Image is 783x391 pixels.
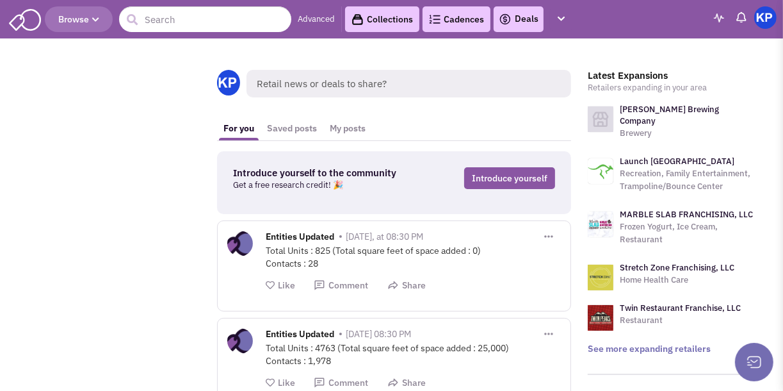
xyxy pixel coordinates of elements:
[588,106,613,132] img: logo
[266,279,295,292] button: Like
[588,265,613,290] img: logo
[387,279,426,292] button: Share
[346,328,411,340] span: [DATE] 08:30 PM
[233,167,414,179] h3: Introduce yourself to the community
[266,231,334,245] span: Entities Updated
[119,6,291,32] input: Search
[45,6,113,32] button: Browse
[588,70,757,81] h3: Latest Expansions
[588,81,757,94] p: Retailers expanding in your area
[246,70,571,97] span: Retail news or deals to share?
[620,314,741,327] p: Restaurant
[588,212,613,237] img: logo
[261,117,323,140] a: Saved posts
[620,156,734,167] a: Launch [GEOGRAPHIC_DATA]
[620,262,734,273] a: Stretch Zone Franchising, LLC
[588,305,613,331] img: logo
[266,328,334,343] span: Entities Updated
[620,127,757,140] p: Brewery
[588,343,711,354] a: See more expanding retailers
[346,231,423,242] span: [DATE], at 08:30 PM
[278,279,295,291] span: Like
[351,13,364,26] img: icon-collection-lavender-black.svg
[620,104,719,126] a: [PERSON_NAME] Brewing Company
[9,6,41,31] img: SmartAdmin
[323,117,372,140] a: My posts
[314,279,368,292] button: Comment
[423,6,490,32] a: Cadences
[314,377,368,389] button: Comment
[620,303,741,313] a: Twin Restaurant Franchise, LLC
[588,158,613,184] img: logo
[345,6,419,32] a: Collections
[754,6,777,29] img: KeyPoint Partners
[429,15,440,24] img: Cadences_logo.png
[620,167,757,193] p: Recreation, Family Entertainment, Trampoline/Bounce Center
[620,274,734,287] p: Home Health Care
[620,220,757,246] p: Frozen Yogurt, Ice Cream, Restaurant
[464,167,555,189] a: Introduce yourself
[58,13,99,25] span: Browse
[387,377,426,389] button: Share
[266,342,561,367] div: Total Units : 4763 (Total square feet of space added : 25,000) Contacts : 1,978
[298,13,335,26] a: Advanced
[499,12,538,27] a: Deals
[217,117,261,140] a: For you
[499,12,512,27] img: icon-deals.svg
[278,377,295,388] span: Like
[233,179,414,192] p: Get a free research credit! 🎉
[266,244,561,270] div: Total Units : 825 (Total square feet of space added : 0) Contacts : 28
[620,209,753,220] a: MARBLE SLAB FRANCHISING, LLC
[266,377,295,389] button: Like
